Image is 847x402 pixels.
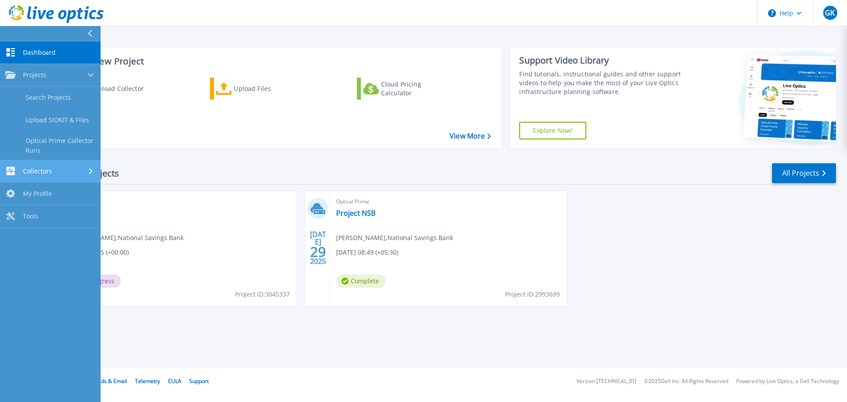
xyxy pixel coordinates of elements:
div: [DATE] 2025 [310,232,326,264]
span: GK [825,9,835,16]
a: Explore Now! [519,122,586,139]
span: My Profile [23,190,52,198]
span: Optical Prime [67,197,291,207]
span: Optical Prime [336,197,561,207]
span: 29 [310,248,326,255]
a: Cloud Pricing Calculator [357,78,455,100]
div: Support Video Library [519,55,685,66]
div: Find tutorials, instructional guides and other support videos to help you make the most of your L... [519,70,685,96]
a: Ads & Email [97,377,127,385]
li: Powered by Live Optics, a Dell Technology [736,379,839,384]
li: Version: [TECHNICAL_ID] [577,379,636,384]
span: Dashboard [23,49,56,56]
a: View More [450,132,491,140]
a: Download Collector [63,78,161,100]
a: Upload Files [210,78,308,100]
div: Cloud Pricing Calculator [381,80,452,98]
a: Telemetry [135,377,160,385]
div: Upload Files [234,80,304,98]
span: Tools [23,212,38,220]
span: Collectors [23,167,52,175]
li: © 2025 Dell Inc. All Rights Reserved [644,379,728,384]
a: EULA [168,377,181,385]
a: Support [189,377,209,385]
div: Download Collector [85,80,156,98]
span: [PERSON_NAME] , National Savings Bank [336,233,453,243]
span: [DATE] 08:49 (+05:30) [336,248,398,257]
h3: Start a New Project [63,56,491,66]
a: Project NSB [336,209,375,218]
span: [PERSON_NAME] , National Savings Bank [67,233,184,243]
span: Project ID: 3045337 [235,289,290,299]
span: Project ID: 2993699 [505,289,560,299]
a: All Projects [772,163,836,183]
span: Projects [23,71,46,79]
span: Complete [336,274,386,288]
